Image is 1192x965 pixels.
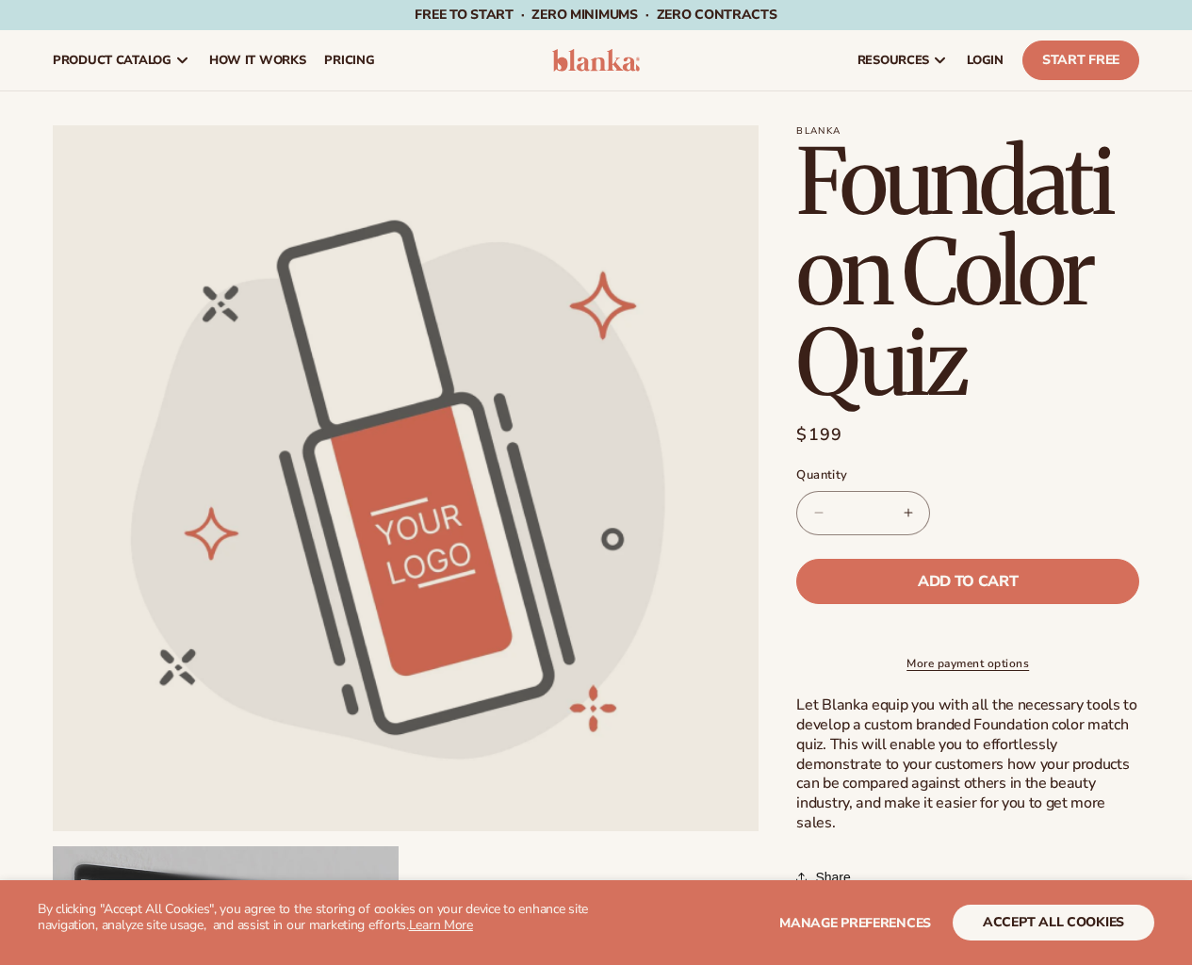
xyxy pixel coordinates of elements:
p: Let Blanka equip you with all the necessary tools to develop a custom branded Foundation color ma... [796,695,1139,833]
a: Start Free [1022,41,1139,80]
button: Add to cart [796,559,1139,604]
span: LOGIN [967,53,1004,68]
span: Free to start · ZERO minimums · ZERO contracts [415,6,776,24]
button: accept all cookies [953,905,1154,940]
h1: Foundation Color Quiz [796,137,1139,408]
a: LOGIN [957,30,1013,90]
button: Share [796,857,856,898]
span: resources [857,53,929,68]
span: pricing [324,53,374,68]
a: product catalog [43,30,200,90]
span: Add to cart [918,574,1018,589]
a: pricing [315,30,384,90]
span: $199 [796,422,842,448]
a: Learn More [409,916,473,934]
span: Manage preferences [779,914,931,932]
p: By clicking "Accept All Cookies", you agree to the storing of cookies on your device to enhance s... [38,902,596,934]
img: logo [552,49,641,72]
a: More payment options [796,655,1139,672]
a: How It Works [200,30,316,90]
button: Manage preferences [779,905,931,940]
span: How It Works [209,53,306,68]
a: resources [848,30,957,90]
label: Quantity [796,466,1139,485]
span: product catalog [53,53,171,68]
